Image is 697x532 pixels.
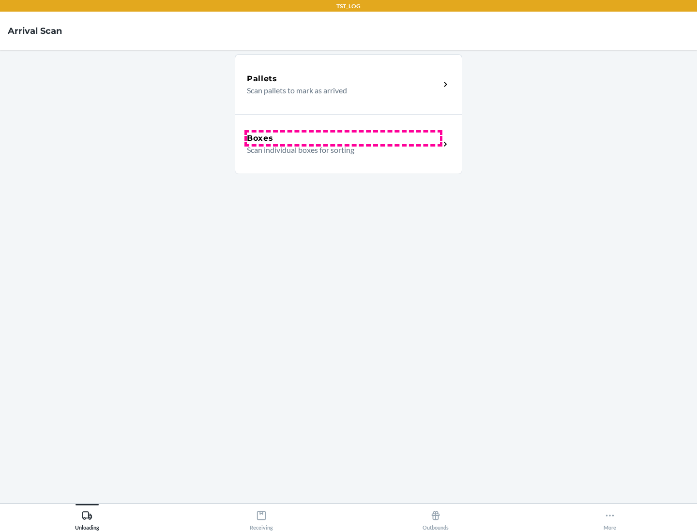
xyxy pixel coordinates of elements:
[247,133,273,144] h5: Boxes
[174,504,348,531] button: Receiving
[247,144,432,156] p: Scan individual boxes for sorting
[604,506,616,531] div: More
[8,25,62,37] h4: Arrival Scan
[75,506,99,531] div: Unloading
[247,73,277,85] h5: Pallets
[235,54,462,114] a: PalletsScan pallets to mark as arrived
[348,504,523,531] button: Outbounds
[250,506,273,531] div: Receiving
[523,504,697,531] button: More
[423,506,449,531] div: Outbounds
[247,85,432,96] p: Scan pallets to mark as arrived
[235,114,462,174] a: BoxesScan individual boxes for sorting
[336,2,361,11] p: TST_LOG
